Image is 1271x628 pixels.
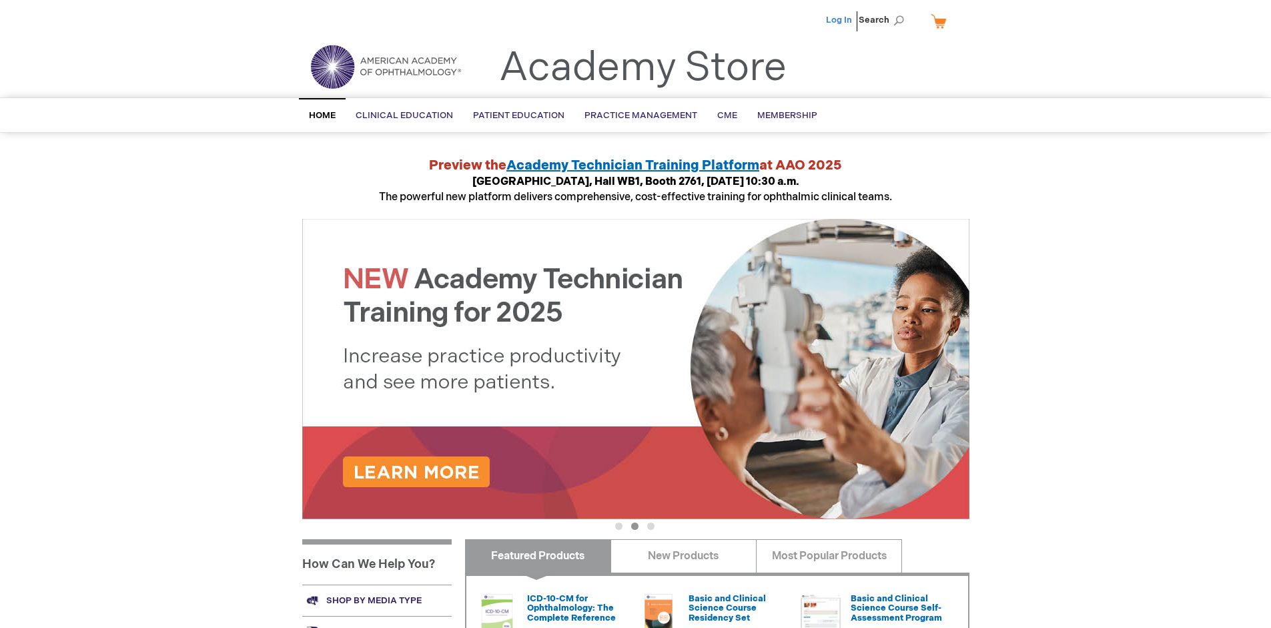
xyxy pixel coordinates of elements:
[826,15,852,25] a: Log In
[302,539,452,585] h1: How Can We Help You?
[506,158,759,174] a: Academy Technician Training Platform
[499,44,787,92] a: Academy Store
[302,585,452,616] a: Shop by media type
[615,523,622,530] button: 1 of 3
[689,593,766,623] a: Basic and Clinical Science Course Residency Set
[757,110,817,121] span: Membership
[527,593,616,623] a: ICD-10-CM for Ophthalmology: The Complete Reference
[465,539,611,573] a: Featured Products
[610,539,757,573] a: New Products
[584,110,697,121] span: Practice Management
[717,110,737,121] span: CME
[756,539,902,573] a: Most Popular Products
[379,176,892,204] span: The powerful new platform delivers comprehensive, cost-effective training for ophthalmic clinical...
[309,110,336,121] span: Home
[472,176,799,188] strong: [GEOGRAPHIC_DATA], Hall WB1, Booth 2761, [DATE] 10:30 a.m.
[859,7,909,33] span: Search
[473,110,564,121] span: Patient Education
[647,523,655,530] button: 3 of 3
[851,593,942,623] a: Basic and Clinical Science Course Self-Assessment Program
[429,158,842,174] strong: Preview the at AAO 2025
[631,523,639,530] button: 2 of 3
[356,110,453,121] span: Clinical Education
